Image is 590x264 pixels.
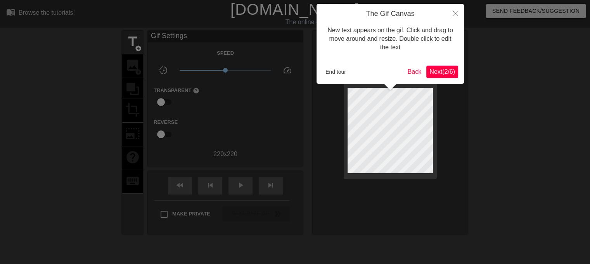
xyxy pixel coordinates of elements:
[322,18,458,60] div: New text appears on the gif. Click and drag to move around and resize. Double click to edit the text
[322,66,349,78] button: End tour
[429,68,455,75] span: Next ( 2 / 6 )
[405,66,425,78] button: Back
[426,66,458,78] button: Next
[447,4,464,22] button: Close
[322,10,458,18] h4: The Gif Canvas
